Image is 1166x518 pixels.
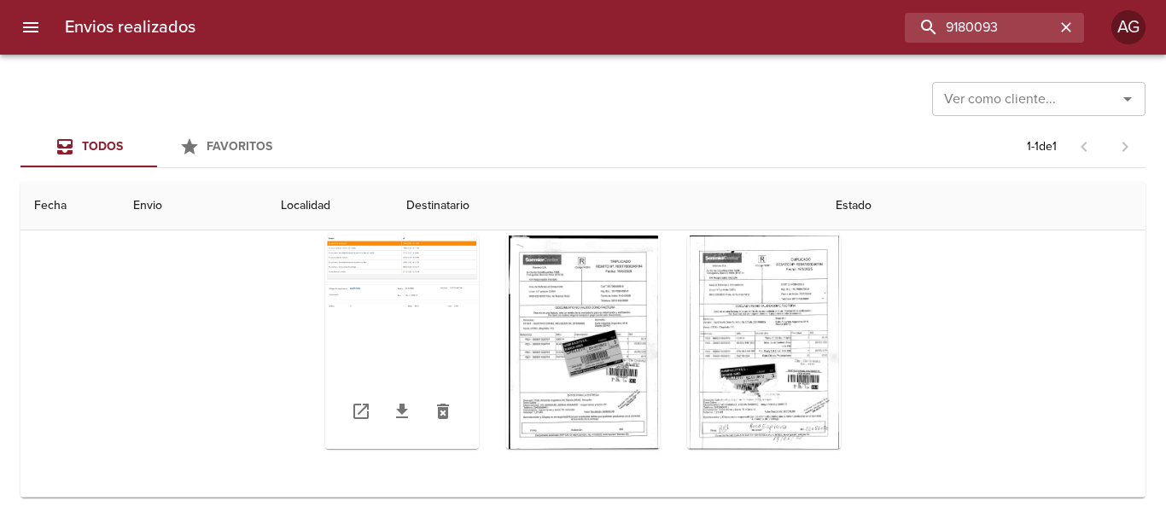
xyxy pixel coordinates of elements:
div: Tabs Envios [20,126,294,167]
h6: Envios realizados [65,14,195,41]
span: Pagina anterior [1064,137,1105,154]
a: Abrir [341,391,382,432]
div: Abrir información de usuario [1111,10,1146,44]
th: Localidad [267,182,393,230]
span: Pagina siguiente [1105,126,1146,167]
div: AG [1111,10,1146,44]
th: Estado [822,182,1146,230]
span: Favoritos [207,139,272,154]
th: Fecha [20,182,120,230]
a: Descargar [382,391,423,432]
th: Envio [120,182,267,230]
p: 1 - 1 de 1 [1027,138,1057,155]
button: menu [10,7,51,48]
button: Eliminar [423,391,463,432]
input: buscar [905,13,1055,43]
span: Todos [82,139,123,154]
th: Destinatario [393,182,823,230]
button: Abrir [1116,87,1140,111]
